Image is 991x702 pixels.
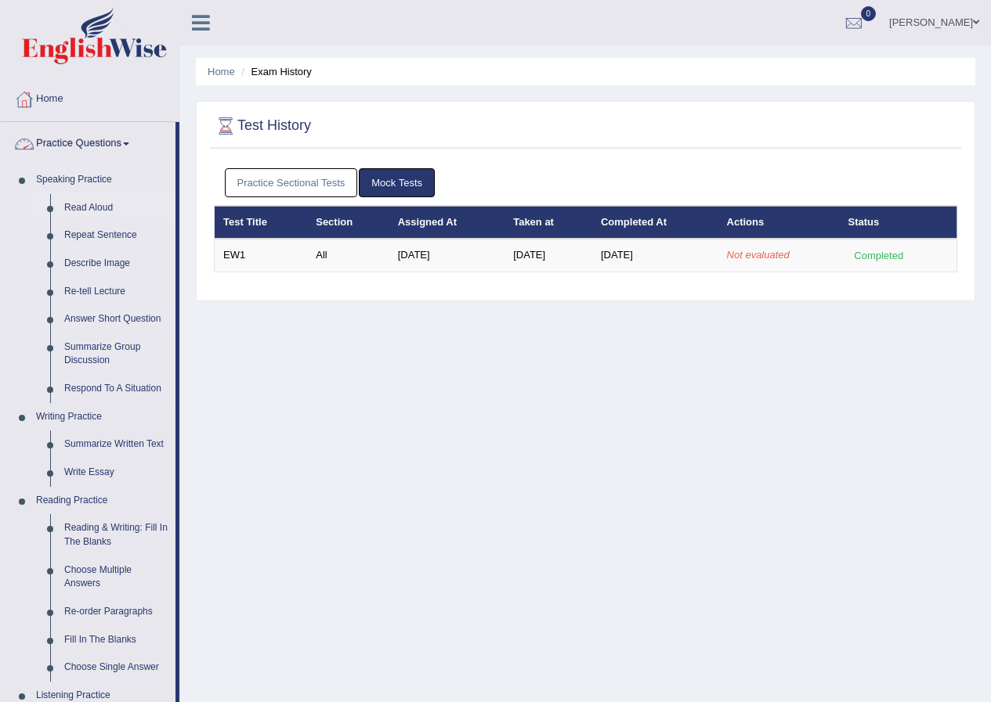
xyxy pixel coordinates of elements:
[57,194,175,222] a: Read Aloud
[57,250,175,278] a: Describe Image
[848,247,910,264] div: Completed
[57,556,175,598] a: Choose Multiple Answers
[718,206,840,239] th: Actions
[225,168,358,197] a: Practice Sectional Tests
[389,239,505,272] td: [DATE]
[505,206,592,239] th: Taken at
[29,487,175,515] a: Reading Practice
[57,514,175,556] a: Reading & Writing: Fill In The Blanks
[57,278,175,306] a: Re-tell Lecture
[29,403,175,431] a: Writing Practice
[237,64,312,79] li: Exam History
[592,239,718,272] td: [DATE]
[214,114,311,138] h2: Test History
[505,239,592,272] td: [DATE]
[57,430,175,459] a: Summarize Written Text
[1,122,175,161] a: Practice Questions
[215,206,308,239] th: Test Title
[359,168,435,197] a: Mock Tests
[29,166,175,194] a: Speaking Practice
[57,653,175,682] a: Choose Single Answer
[861,6,877,21] span: 0
[389,206,505,239] th: Assigned At
[208,66,235,77] a: Home
[1,77,179,117] a: Home
[57,375,175,403] a: Respond To A Situation
[840,206,957,239] th: Status
[57,305,175,333] a: Answer Short Question
[307,206,389,239] th: Section
[307,239,389,272] td: All
[57,598,175,626] a: Re-order Paragraphs
[57,626,175,654] a: Fill In The Blanks
[57,459,175,487] a: Write Essay
[727,249,790,261] em: Not evaluated
[57,333,175,375] a: Summarize Group Discussion
[215,239,308,272] td: EW1
[57,221,175,250] a: Repeat Sentence
[592,206,718,239] th: Completed At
